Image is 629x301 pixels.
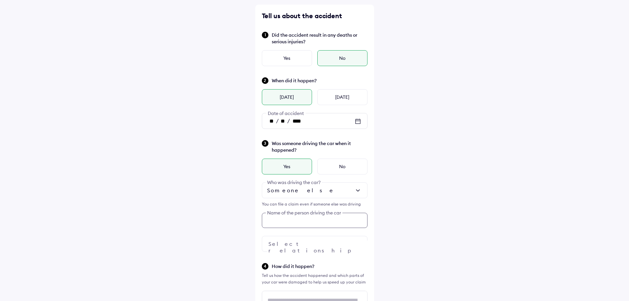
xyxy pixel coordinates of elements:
div: Tell us about the accident [262,11,367,20]
div: Tell us how the accident happened and which parts of your car were damaged to help us speed up yo... [262,272,367,285]
div: No [317,159,367,174]
span: Was someone driving the car when it happened? [272,140,367,153]
span: How did it happen? [272,263,367,270]
div: No [317,50,367,66]
div: Yes [262,159,312,174]
span: / [276,117,279,124]
span: / [287,117,290,124]
div: Yes [262,50,312,66]
span: Date of accident [266,110,305,116]
span: Someone else [267,187,334,194]
div: [DATE] [262,89,312,105]
div: You can file a claim even if someone else was driving [262,201,367,207]
span: Did the accident result in any deaths or serious injuries? [272,32,367,45]
div: [DATE] [317,89,367,105]
span: When did it happen? [272,77,367,84]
